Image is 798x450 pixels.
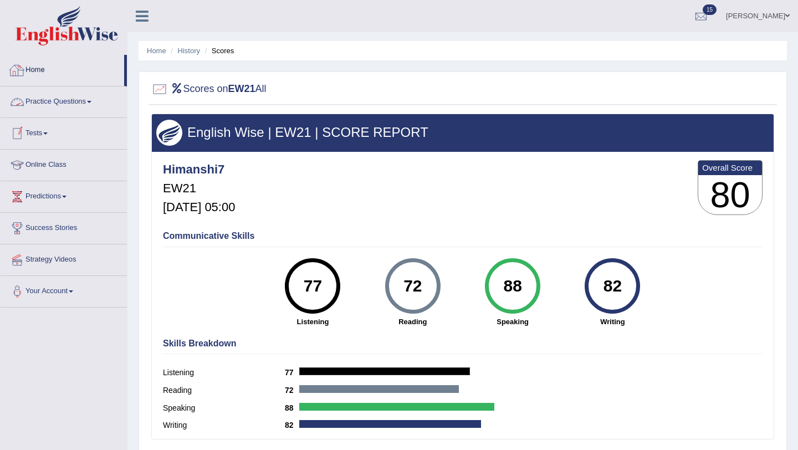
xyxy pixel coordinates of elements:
[163,402,285,414] label: Speaking
[268,316,357,327] strong: Listening
[147,47,166,55] a: Home
[202,45,234,56] li: Scores
[492,263,533,309] div: 88
[156,125,769,140] h3: English Wise | EW21 | SCORE REPORT
[163,201,235,214] h5: [DATE] 05:00
[568,316,657,327] strong: Writing
[293,263,333,309] div: 77
[468,316,557,327] strong: Speaking
[698,175,762,215] h3: 80
[1,276,127,304] a: Your Account
[163,182,235,195] h5: EW21
[1,86,127,114] a: Practice Questions
[163,231,763,241] h4: Communicative Skills
[163,339,763,349] h4: Skills Breakdown
[163,420,285,431] label: Writing
[163,367,285,379] label: Listening
[592,263,633,309] div: 82
[1,150,127,177] a: Online Class
[392,263,433,309] div: 72
[1,181,127,209] a: Predictions
[228,83,255,94] b: EW21
[163,163,235,176] h4: Himanshi7
[702,163,758,172] b: Overall Score
[285,368,299,377] b: 77
[369,316,457,327] strong: Reading
[703,4,717,15] span: 15
[1,213,127,241] a: Success Stories
[285,403,299,412] b: 88
[151,81,267,98] h2: Scores on All
[1,55,124,83] a: Home
[156,120,182,146] img: wings.png
[1,118,127,146] a: Tests
[285,421,299,429] b: 82
[163,385,285,396] label: Reading
[285,386,299,395] b: 72
[178,47,200,55] a: History
[1,244,127,272] a: Strategy Videos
